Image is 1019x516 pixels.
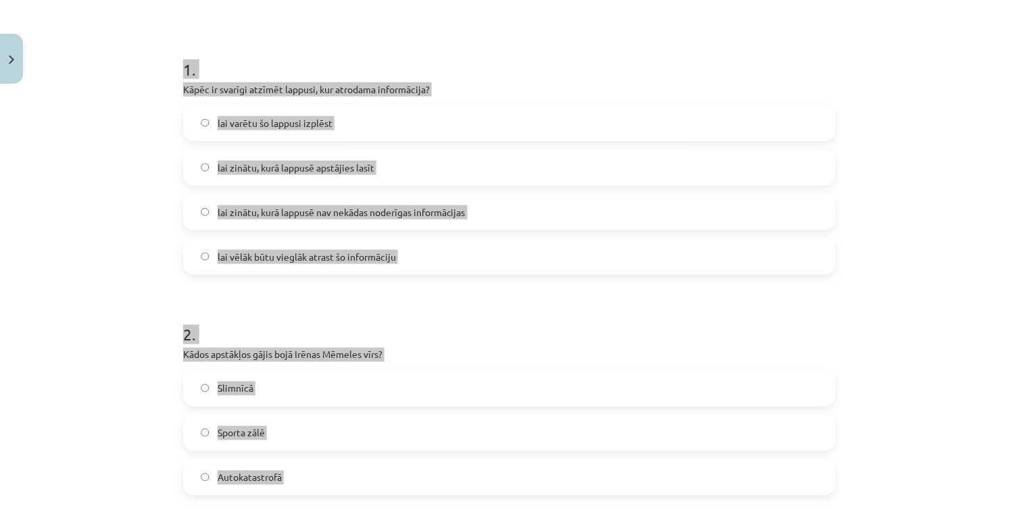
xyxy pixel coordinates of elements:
input: Sporta zālē [201,429,209,438]
input: lai vēlāk būtu vieglāk atrast šo informāciju [201,253,209,261]
span: lai zinātu, kurā lappusē apstājies lasīt [218,161,374,175]
span: lai varētu šo lappusi izplēst [218,116,332,130]
span: lai vēlāk būtu vieglāk atrast šo informāciju [218,250,396,264]
input: lai zinātu, kurā lappusē nav nekādas noderīgas informācijas [201,208,209,217]
h1: 1 . [183,36,836,78]
input: Autokatastrofā [201,473,209,482]
span: lai zinātu, kurā lappusē nav nekādas noderīgas informācijas [218,205,466,220]
input: Slimnīcā [201,384,209,393]
p: Kādos apstākļos gājis bojā Irēnas Mēmeles vīrs? [183,348,836,362]
span: Slimnīcā [218,382,253,396]
h1: 2 . [183,302,836,344]
input: lai varētu šo lappusi izplēst [201,119,209,128]
span: Sporta zālē [218,426,265,440]
p: Kāpēc ir svarīgi atzīmēt lappusi, kur atrodama informācija? [183,82,836,97]
span: Autokatastrofā [218,471,282,485]
img: icon-close-lesson-0947bae3869378f0d4975bcd49f059093ad1ed9edebbc8119c70593378902aed.svg [9,55,14,64]
input: lai zinātu, kurā lappusē apstājies lasīt [201,163,209,172]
